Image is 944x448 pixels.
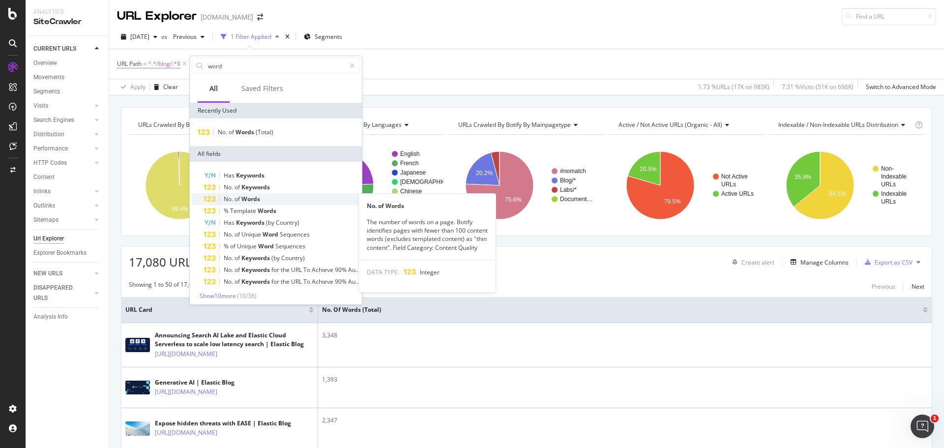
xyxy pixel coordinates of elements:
button: Previous [872,280,895,292]
span: Indexable / Non-Indexable URLs distribution [778,120,898,129]
span: No. [224,277,235,286]
a: Overview [33,58,102,68]
input: Find a URL [842,8,936,25]
text: Non- [881,165,894,172]
a: Performance [33,144,92,154]
div: Clear [163,83,178,91]
div: 7.31 % Visits ( 51K on 696K ) [782,83,854,91]
img: main image [125,421,150,436]
button: 1 Filter Applied [217,29,283,45]
button: Next [912,280,924,292]
a: Visits [33,101,92,111]
a: Content [33,172,102,182]
div: Create alert [741,258,774,267]
span: Audience [348,266,374,274]
span: for [271,266,281,274]
text: [DEMOGRAPHIC_DATA] [400,179,466,185]
text: 75.6% [505,196,522,203]
a: HTTP Codes [33,158,92,168]
span: Segments [315,32,342,41]
span: of [235,254,241,262]
span: Country) [281,254,305,262]
div: Outlinks [33,201,55,211]
span: Unique [241,230,263,239]
span: Achieve [312,266,335,274]
span: URLs Crawled By Botify By languages [298,120,402,129]
div: All fields [190,146,362,162]
span: To [303,266,312,274]
button: Add Filter [189,58,228,70]
svg: A chart. [449,143,603,228]
span: (by [266,218,276,227]
span: DATA TYPE: [367,268,399,276]
span: Word [258,242,275,250]
text: Japanese [400,169,426,176]
span: (Total) [256,128,273,136]
div: URL Explorer [117,8,197,25]
div: 2,347 [322,416,928,425]
text: 20.5% [640,166,656,173]
button: [DATE] [117,29,161,45]
span: 90% [335,277,348,286]
h4: URLs Crawled By Botify By subdomains [136,117,275,133]
iframe: Intercom live chat [911,415,934,438]
text: URLs [881,181,896,188]
text: 20.2% [476,170,493,177]
div: 1 Filter Applied [231,32,271,41]
a: Movements [33,72,102,83]
a: Analysis Info [33,312,102,322]
span: 2025 Aug. 7th [130,32,149,41]
div: Expose hidden threats with EASE | Elastic Blog [155,419,291,428]
a: [URL][DOMAIN_NAME] [155,349,217,359]
text: Indexable [881,190,907,197]
text: Indexable [881,173,907,180]
div: A chart. [609,143,765,228]
div: Announcing Search AI Lake and Elastic Cloud Serverless to scale low latency search | Elastic Blog [155,331,314,349]
a: Explorer Bookmarks [33,248,102,258]
input: Search by field name [207,59,345,73]
a: Segments [33,87,102,97]
span: 17,080 URLs found [129,254,233,270]
a: [URL][DOMAIN_NAME] [155,428,217,438]
span: Integer [420,268,440,276]
button: Switch to Advanced Mode [862,79,936,95]
span: vs [161,32,169,41]
text: French [400,160,418,167]
a: Sitemaps [33,215,92,225]
div: Search Engines [33,115,74,125]
text: #nomatch [560,168,586,175]
button: Segments [300,29,346,45]
text: 99.4% [172,206,188,212]
div: Inlinks [33,186,51,197]
span: URL Path [117,60,142,68]
div: Content [33,172,55,182]
div: Showing 1 to 50 of 17,080 entries [129,280,220,292]
div: Sitemaps [33,215,59,225]
a: Url Explorer [33,234,102,244]
text: Not Active [721,173,748,180]
div: CURRENT URLS [33,44,76,54]
div: Switch to Advanced Mode [866,83,936,91]
div: arrow-right-arrow-left [257,14,263,21]
div: Manage Columns [800,258,849,267]
span: Unique [237,242,258,250]
span: No. [218,128,229,136]
span: the [281,266,291,274]
div: Previous [872,282,895,291]
span: ( 10 / 36 ) [237,292,257,300]
span: Template [230,207,258,215]
div: 3,348 [322,331,928,340]
div: Next [912,282,924,291]
svg: A chart. [769,143,924,228]
text: 35.9% [795,174,811,180]
a: CURRENT URLS [33,44,92,54]
div: Segments [33,87,60,97]
div: NEW URLS [33,269,62,279]
div: Apply [130,83,146,91]
span: Keywords [236,171,265,179]
span: No. of Words (Total) [322,305,908,314]
div: 1.73 % URLs ( 17K on 983K ) [698,83,769,91]
div: The number of words on a page. Botify identifies pages with fewer than 100 content words (exclude... [359,218,496,252]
